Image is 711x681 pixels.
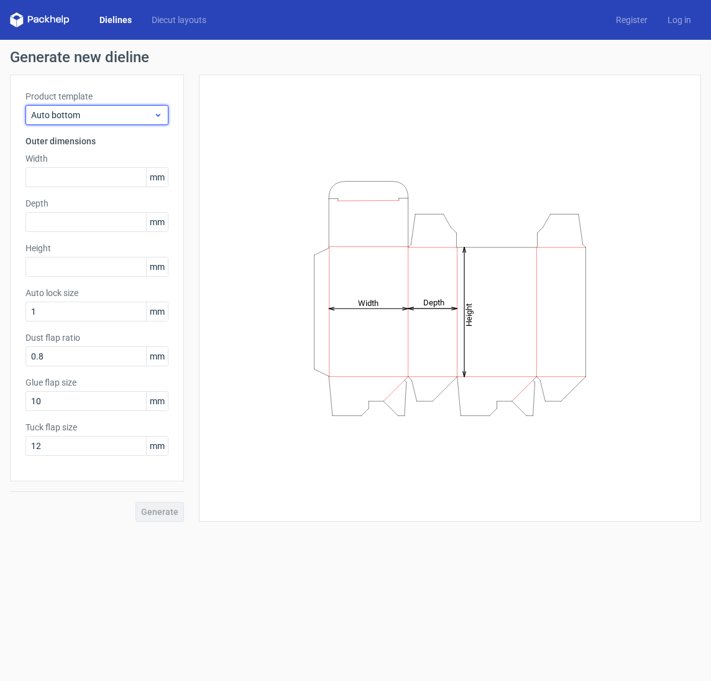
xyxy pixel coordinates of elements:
a: Diecut layouts [142,14,216,26]
span: mm [146,302,168,321]
label: Width [25,152,168,165]
h1: Generate new dieline [10,50,701,65]
span: mm [146,257,168,276]
label: Product template [25,90,168,103]
a: Register [606,14,658,26]
span: mm [146,347,168,366]
tspan: Height [464,303,474,326]
label: Tuck flap size [25,421,168,433]
label: Glue flap size [25,376,168,389]
a: Log in [658,14,701,26]
span: mm [146,437,168,455]
tspan: Width [358,298,378,307]
span: mm [146,392,168,410]
label: Height [25,242,168,254]
tspan: Depth [423,298,444,307]
h3: Outer dimensions [25,135,168,147]
span: mm [146,168,168,187]
span: Auto bottom [31,109,154,121]
label: Depth [25,197,168,210]
label: Dust flap ratio [25,331,168,344]
a: Dielines [89,14,142,26]
label: Auto lock size [25,287,168,299]
span: mm [146,213,168,231]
